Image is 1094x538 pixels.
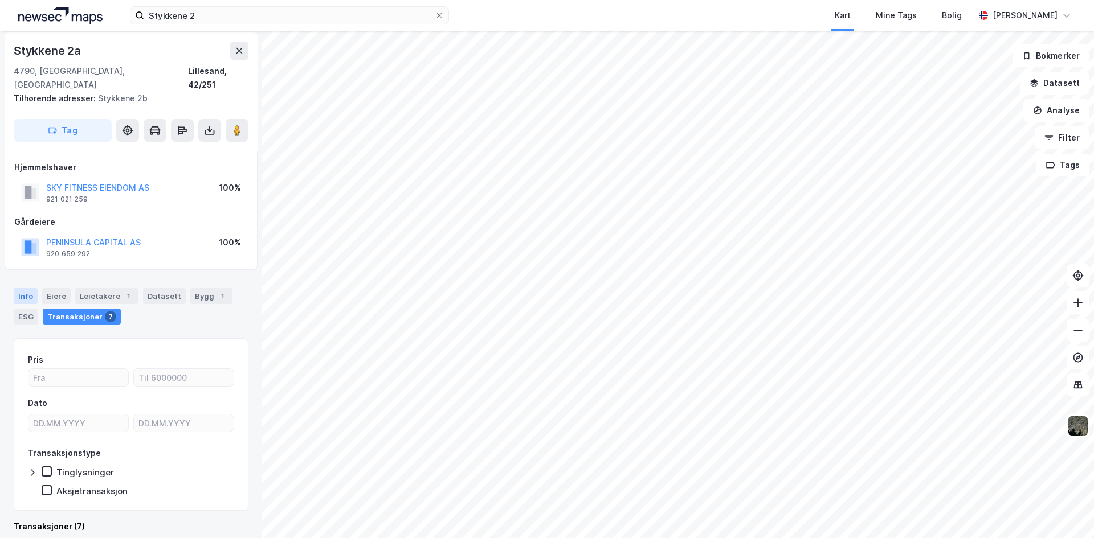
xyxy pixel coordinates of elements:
div: Dato [28,396,47,410]
button: Tags [1036,154,1089,176]
div: [PERSON_NAME] [993,9,1058,22]
input: DD.MM.YYYY [28,414,128,432]
div: ESG [14,309,38,325]
input: DD.MM.YYYY [134,414,234,432]
div: Tinglysninger [56,467,114,478]
input: Søk på adresse, matrikkel, gårdeiere, leietakere eller personer [144,7,435,24]
div: Hjemmelshaver [14,161,248,174]
button: Filter [1035,126,1089,149]
div: 4790, [GEOGRAPHIC_DATA], [GEOGRAPHIC_DATA] [14,64,188,92]
div: 921 021 259 [46,195,88,204]
button: Datasett [1020,72,1089,95]
img: logo.a4113a55bc3d86da70a041830d287a7e.svg [18,7,103,24]
iframe: Chat Widget [1037,483,1094,538]
div: 100% [219,236,241,249]
div: Pris [28,353,43,367]
button: Tag [14,119,112,142]
div: 920 659 292 [46,249,90,258]
div: Bolig [942,9,962,22]
div: Stykkene 2b [14,92,239,105]
div: Datasett [143,288,186,304]
button: Analyse [1023,99,1089,122]
div: Transaksjonstype [28,446,101,460]
div: Stykkene 2a [14,42,83,60]
div: Kart [835,9,851,22]
input: Til 6000000 [134,369,234,386]
div: Info [14,288,38,304]
div: 7 [105,311,116,322]
div: Transaksjoner (7) [14,520,248,533]
div: Eiere [42,288,71,304]
div: 100% [219,181,241,195]
div: Lillesand, 42/251 [188,64,248,92]
button: Bokmerker [1013,44,1089,67]
div: 1 [217,290,228,302]
div: Mine Tags [876,9,917,22]
div: Gårdeiere [14,215,248,229]
div: Aksjetransaksjon [56,486,128,496]
input: Fra [28,369,128,386]
div: Bygg [190,288,232,304]
img: 9k= [1067,415,1089,437]
div: Leietakere [75,288,138,304]
div: Transaksjoner [43,309,121,325]
div: 1 [123,290,134,302]
span: Tilhørende adresser: [14,93,98,103]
